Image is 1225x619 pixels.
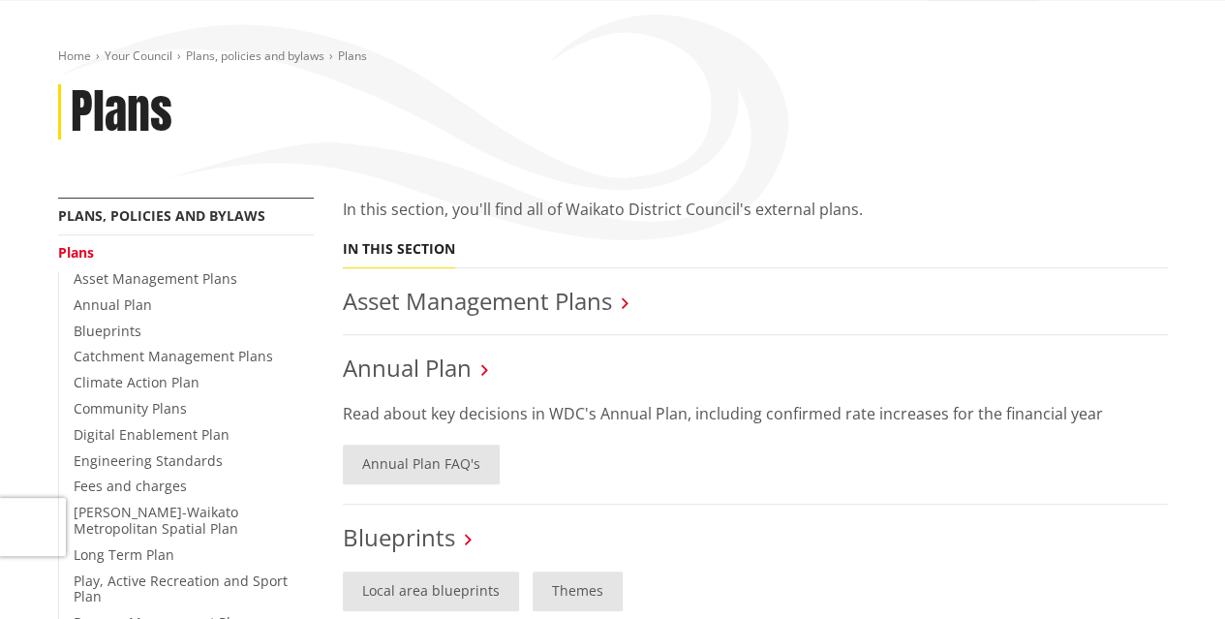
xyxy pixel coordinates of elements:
[343,572,519,611] a: Local area blueprints
[74,451,223,470] a: Engineering Standards
[58,48,1168,65] nav: breadcrumb
[58,47,91,64] a: Home
[74,373,199,391] a: Climate Action Plan
[74,572,288,606] a: Play, Active Recreation and Sport Plan
[343,445,500,484] a: Annual Plan FAQ's
[533,572,623,611] a: Themes
[74,503,238,538] a: [PERSON_NAME]-Waikato Metropolitan Spatial Plan
[1136,538,1206,607] iframe: Messenger Launcher
[343,285,612,317] a: Asset Management Plans
[74,347,273,365] a: Catchment Management Plans
[74,425,230,444] a: Digital Enablement Plan
[58,206,265,225] a: Plans, policies and bylaws
[74,477,187,495] a: Fees and charges
[343,241,455,258] h5: In this section
[105,47,172,64] a: Your Council
[74,545,174,564] a: Long Term Plan
[338,47,367,64] span: Plans
[58,243,94,262] a: Plans
[343,198,1168,221] p: In this section, you'll find all of Waikato District Council's external plans.
[343,521,455,553] a: Blueprints
[186,47,324,64] a: Plans, policies and bylaws
[74,269,237,288] a: Asset Management Plans
[74,295,152,314] a: Annual Plan
[71,84,172,140] h1: Plans
[343,352,472,384] a: Annual Plan
[74,322,141,340] a: Blueprints
[343,402,1168,425] p: Read about key decisions in WDC's Annual Plan, including confirmed rate increases for the financi...
[74,399,187,418] a: Community Plans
